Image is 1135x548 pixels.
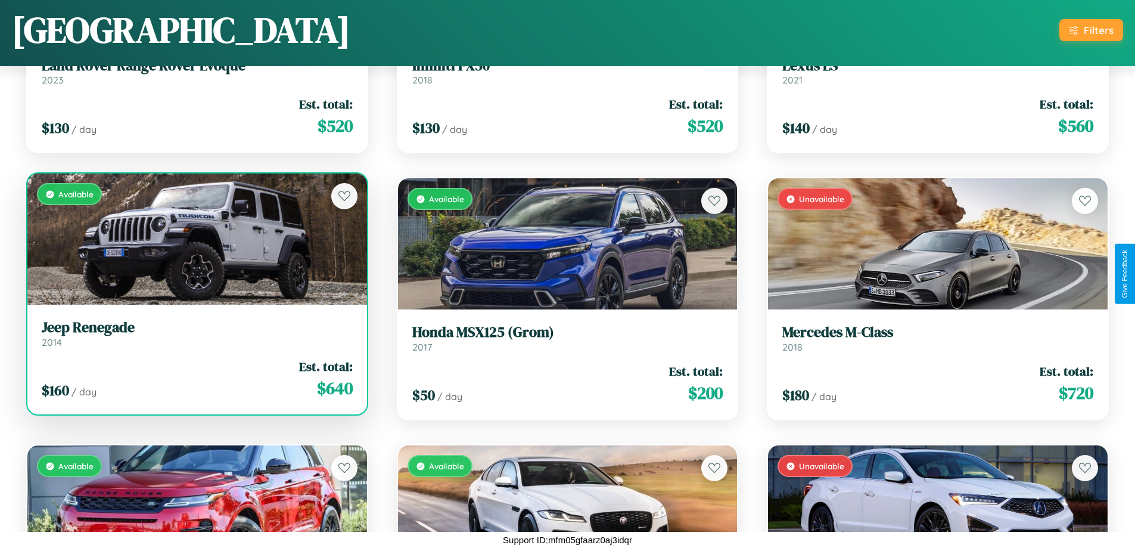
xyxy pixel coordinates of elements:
[412,324,723,341] h3: Honda MSX125 (Grom)
[42,57,353,86] a: Land Rover Range Rover Evoque2023
[1121,250,1129,298] div: Give Feedback
[12,5,350,54] h1: [GEOGRAPHIC_DATA]
[1059,19,1123,41] button: Filters
[782,324,1093,341] h3: Mercedes M-Class
[71,123,97,135] span: / day
[442,123,467,135] span: / day
[412,324,723,353] a: Honda MSX125 (Grom)2017
[299,358,353,375] span: Est. total:
[412,57,723,75] h3: Infiniti FX50
[669,363,723,380] span: Est. total:
[782,118,810,138] span: $ 140
[42,319,353,348] a: Jeep Renegade2014
[812,123,837,135] span: / day
[1059,381,1093,405] span: $ 720
[412,341,432,353] span: 2017
[503,532,632,548] p: Support ID: mfm05gfaarz0aj3idqr
[42,380,69,400] span: $ 160
[299,95,353,113] span: Est. total:
[811,391,837,403] span: / day
[58,461,94,471] span: Available
[782,341,803,353] span: 2018
[412,118,440,138] span: $ 130
[782,324,1093,353] a: Mercedes M-Class2018
[1058,114,1093,138] span: $ 560
[412,385,435,405] span: $ 50
[688,381,723,405] span: $ 200
[318,114,353,138] span: $ 520
[58,189,94,199] span: Available
[1084,24,1114,36] div: Filters
[42,118,69,138] span: $ 130
[42,74,63,86] span: 2023
[782,74,803,86] span: 2021
[42,57,353,75] h3: Land Rover Range Rover Evoque
[429,194,464,204] span: Available
[42,319,353,336] h3: Jeep Renegade
[782,57,1093,86] a: Lexus LS2021
[799,461,844,471] span: Unavailable
[42,336,62,348] span: 2014
[412,57,723,86] a: Infiniti FX502018
[71,386,97,398] span: / day
[429,461,464,471] span: Available
[669,95,723,113] span: Est. total:
[1040,363,1093,380] span: Est. total:
[688,114,723,138] span: $ 520
[782,57,1093,75] h3: Lexus LS
[317,376,353,400] span: $ 640
[782,385,809,405] span: $ 180
[437,391,462,403] span: / day
[1040,95,1093,113] span: Est. total:
[412,74,433,86] span: 2018
[799,194,844,204] span: Unavailable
